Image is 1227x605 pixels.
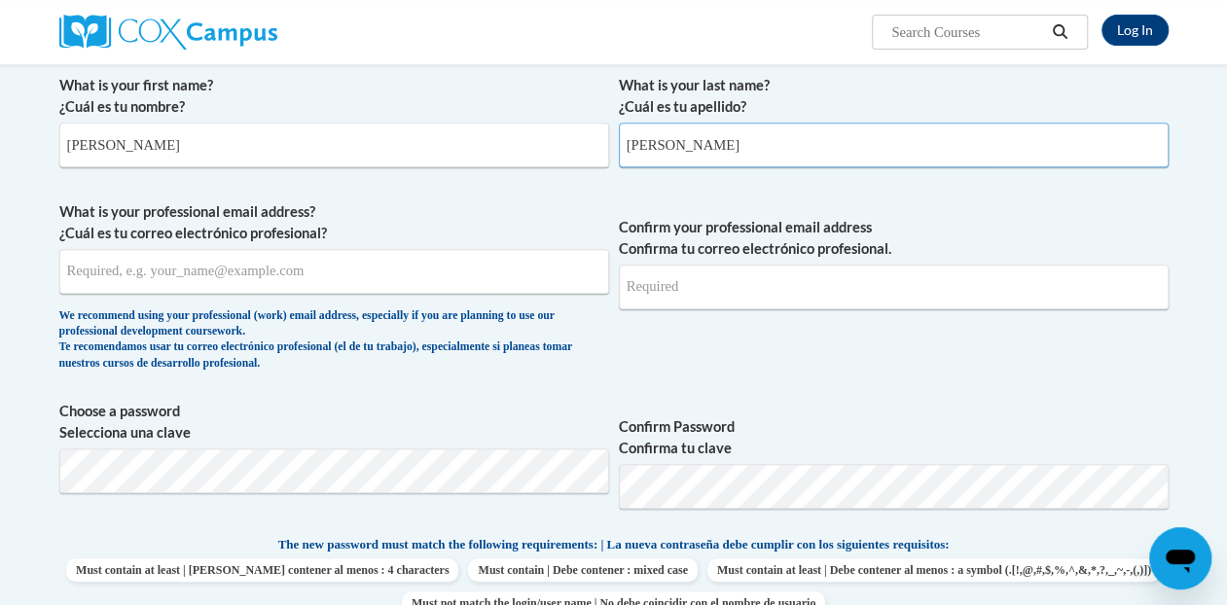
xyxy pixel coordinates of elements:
span: Must contain | Debe contener : mixed case [468,558,697,582]
span: The new password must match the following requirements: | La nueva contraseña debe cumplir con lo... [278,536,950,553]
span: Must contain at least | Debe contener al menos : a symbol (.[!,@,#,$,%,^,&,*,?,_,~,-,(,)]) [707,558,1161,582]
label: What is your first name? ¿Cuál es tu nombre? [59,75,609,118]
input: Metadata input [59,123,609,167]
input: Required [619,265,1169,309]
a: Log In [1101,15,1169,46]
label: Choose a password Selecciona una clave [59,401,609,444]
label: Confirm Password Confirma tu clave [619,416,1169,459]
button: Search [1045,20,1074,44]
div: We recommend using your professional (work) email address, especially if you are planning to use ... [59,308,609,373]
input: Metadata input [619,123,1169,167]
input: Search Courses [889,20,1045,44]
label: What is your professional email address? ¿Cuál es tu correo electrónico profesional? [59,201,609,244]
input: Metadata input [59,249,609,294]
label: What is your last name? ¿Cuál es tu apellido? [619,75,1169,118]
img: Cox Campus [59,15,277,50]
iframe: Button to launch messaging window [1149,527,1211,589]
span: Must contain at least | [PERSON_NAME] contener al menos : 4 characters [66,558,458,582]
label: Confirm your professional email address Confirma tu correo electrónico profesional. [619,217,1169,260]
